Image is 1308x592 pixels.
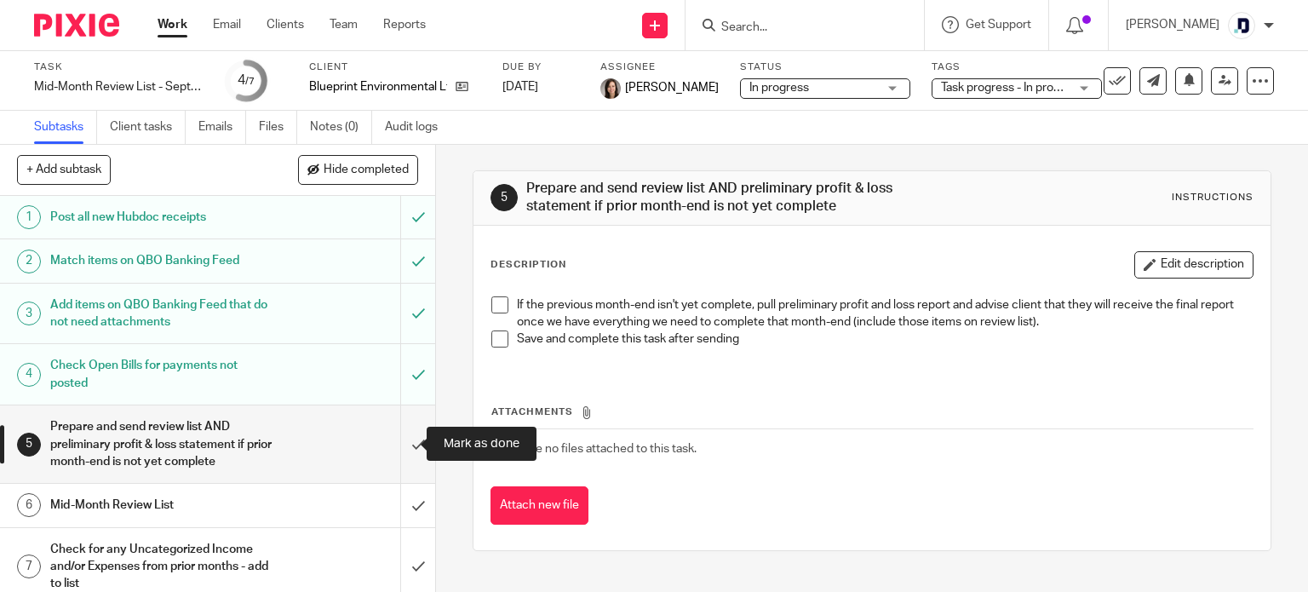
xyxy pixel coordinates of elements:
[50,353,272,396] h1: Check Open Bills for payments not posted
[526,180,908,216] h1: Prepare and send review list AND preliminary profit & loss statement if prior month-end is not ye...
[110,111,186,144] a: Client tasks
[490,184,518,211] div: 5
[17,205,41,229] div: 1
[50,492,272,518] h1: Mid-Month Review List
[490,258,566,272] p: Description
[34,78,204,95] div: Mid-Month Review List - September - Review list wrote and waiting to be sent.
[309,60,481,74] label: Client
[383,16,426,33] a: Reports
[50,292,272,336] h1: Add items on QBO Banking Feed that do not need attachments
[740,60,910,74] label: Status
[491,407,573,417] span: Attachments
[17,363,41,387] div: 4
[1126,16,1219,33] p: [PERSON_NAME]
[298,155,418,184] button: Hide completed
[17,433,41,457] div: 5
[502,81,538,93] span: [DATE]
[310,111,372,144] a: Notes (0)
[17,155,111,184] button: + Add subtask
[34,111,97,144] a: Subtasks
[966,19,1031,31] span: Get Support
[720,20,873,36] input: Search
[600,78,621,99] img: Danielle%20photo.jpg
[50,204,272,230] h1: Post all new Hubdoc receipts
[941,82,1165,94] span: Task progress - In progress (With Lead) + 2
[17,493,41,517] div: 6
[491,443,697,455] span: There are no files attached to this task.
[1172,191,1253,204] div: Instructions
[259,111,297,144] a: Files
[17,302,41,325] div: 3
[50,414,272,474] h1: Prepare and send review list AND preliminary profit & loss statement if prior month-end is not ye...
[932,60,1102,74] label: Tags
[245,77,255,86] small: /7
[330,16,358,33] a: Team
[625,79,719,96] span: [PERSON_NAME]
[17,555,41,578] div: 7
[34,14,119,37] img: Pixie
[309,78,447,95] p: Blueprint Environmental Ltd.
[198,111,246,144] a: Emails
[490,486,588,525] button: Attach new file
[517,296,1253,331] p: If the previous month-end isn't yet complete, pull preliminary profit and loss report and advise ...
[749,82,809,94] span: In progress
[238,71,255,90] div: 4
[1228,12,1255,39] img: deximal_460x460_FB_Twitter.png
[1134,251,1253,279] button: Edit description
[502,60,579,74] label: Due by
[600,60,719,74] label: Assignee
[158,16,187,33] a: Work
[324,164,409,177] span: Hide completed
[385,111,450,144] a: Audit logs
[50,248,272,273] h1: Match items on QBO Banking Feed
[517,330,1253,348] p: Save and complete this task after sending
[17,250,41,273] div: 2
[34,60,204,74] label: Task
[267,16,304,33] a: Clients
[213,16,241,33] a: Email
